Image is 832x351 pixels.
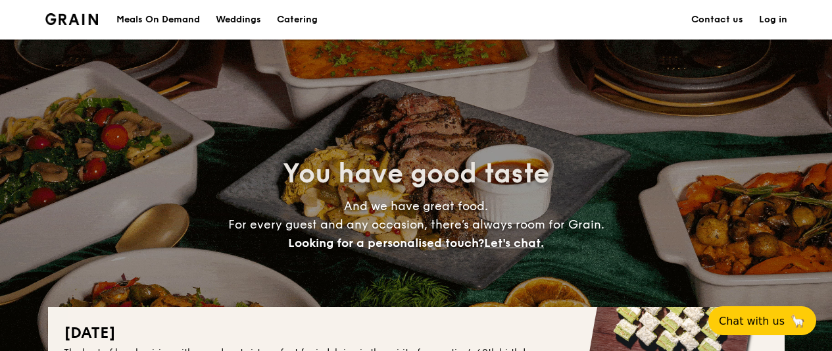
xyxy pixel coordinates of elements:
[708,306,816,335] button: Chat with us🦙
[719,315,785,327] span: Chat with us
[64,323,769,344] h2: [DATE]
[45,13,99,25] a: Logotype
[484,236,544,250] span: Let's chat.
[790,313,806,329] span: 🦙
[45,13,99,25] img: Grain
